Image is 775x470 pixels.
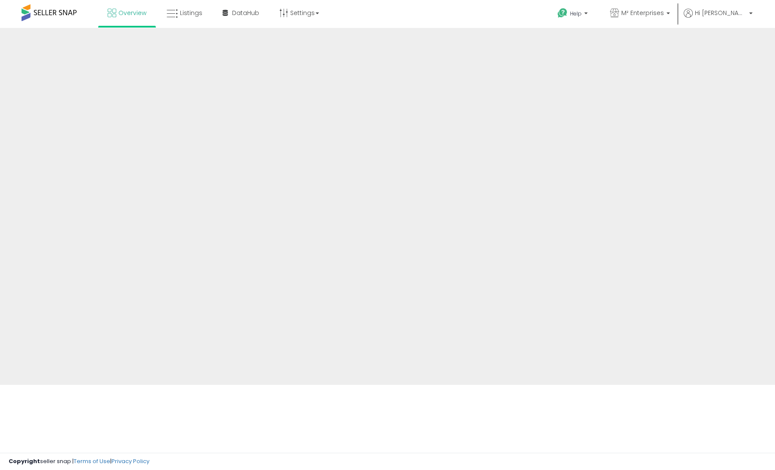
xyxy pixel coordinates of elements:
span: Listings [180,9,202,17]
span: Hi [PERSON_NAME] [695,9,747,17]
span: Overview [118,9,146,17]
i: Get Help [557,8,568,18]
span: Help [570,10,582,17]
a: Hi [PERSON_NAME] [684,9,753,28]
a: Help [551,1,596,28]
span: DataHub [232,9,259,17]
span: M² Enterprises [621,9,664,17]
